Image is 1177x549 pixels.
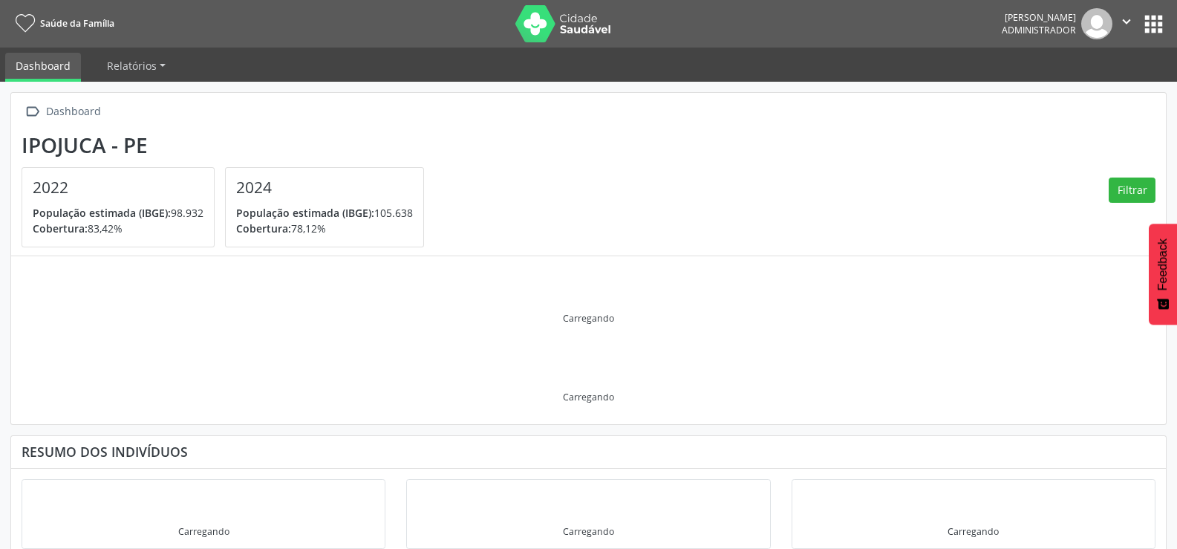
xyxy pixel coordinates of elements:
[1081,8,1112,39] img: img
[22,133,434,157] div: Ipojuca - PE
[22,444,1155,460] div: Resumo dos indivíduos
[22,101,43,123] i: 
[563,312,614,325] div: Carregando
[1156,238,1170,290] span: Feedback
[33,178,203,197] h4: 2022
[563,525,614,538] div: Carregando
[1118,13,1135,30] i: 
[236,178,413,197] h4: 2024
[1109,178,1155,203] button: Filtrar
[236,221,413,236] p: 78,12%
[43,101,103,123] div: Dashboard
[1112,8,1141,39] button: 
[33,205,203,221] p: 98.932
[236,205,413,221] p: 105.638
[236,206,374,220] span: População estimada (IBGE):
[10,11,114,36] a: Saúde da Família
[33,206,171,220] span: População estimada (IBGE):
[236,221,291,235] span: Cobertura:
[33,221,203,236] p: 83,42%
[107,59,157,73] span: Relatórios
[948,525,999,538] div: Carregando
[1149,224,1177,325] button: Feedback - Mostrar pesquisa
[1002,24,1076,36] span: Administrador
[97,53,176,79] a: Relatórios
[40,17,114,30] span: Saúde da Família
[563,391,614,403] div: Carregando
[1002,11,1076,24] div: [PERSON_NAME]
[1141,11,1167,37] button: apps
[33,221,88,235] span: Cobertura:
[22,101,103,123] a:  Dashboard
[178,525,229,538] div: Carregando
[5,53,81,82] a: Dashboard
